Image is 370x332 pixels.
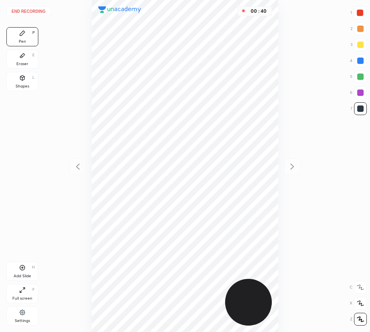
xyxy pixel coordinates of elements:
[32,76,35,80] div: L
[32,265,35,269] div: H
[350,22,367,35] div: 2
[32,288,35,292] div: F
[32,53,35,57] div: E
[350,70,367,83] div: 5
[14,274,31,278] div: Add Slide
[350,86,367,99] div: 6
[19,40,26,44] div: Pen
[16,84,29,88] div: Shapes
[12,296,32,300] div: Full screen
[350,38,367,51] div: 3
[350,297,367,310] div: X
[350,281,367,294] div: C
[249,8,268,14] div: 00 : 40
[350,54,367,67] div: 4
[350,102,367,115] div: 7
[350,6,366,19] div: 1
[98,6,141,13] img: logo.38c385cc.svg
[15,319,30,323] div: Settings
[16,62,28,66] div: Eraser
[350,313,367,326] div: Z
[32,31,35,35] div: P
[6,6,51,16] button: End recording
